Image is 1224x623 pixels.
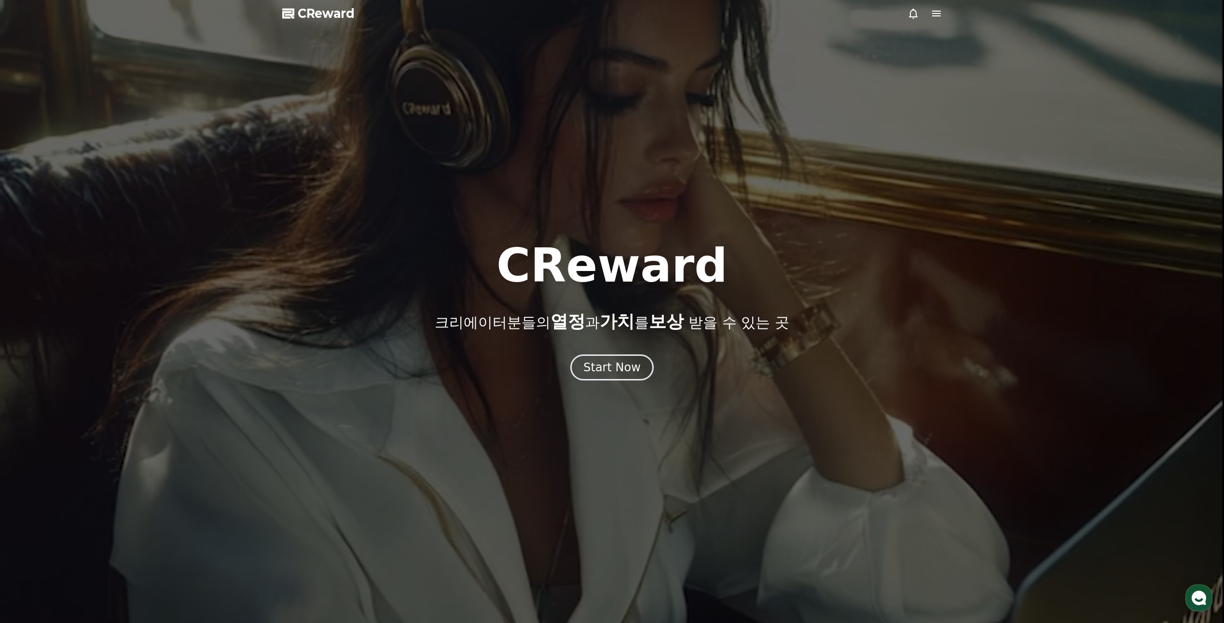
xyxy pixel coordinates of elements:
a: CReward [282,6,355,21]
p: 크리에이터분들의 과 를 받을 수 있는 곳 [435,312,789,331]
span: CReward [298,6,355,21]
div: Start Now [583,360,641,375]
a: Start Now [570,364,654,373]
span: 열정 [550,311,585,331]
span: 가치 [600,311,634,331]
button: Start Now [570,354,654,380]
h1: CReward [496,243,728,289]
span: 보상 [649,311,684,331]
